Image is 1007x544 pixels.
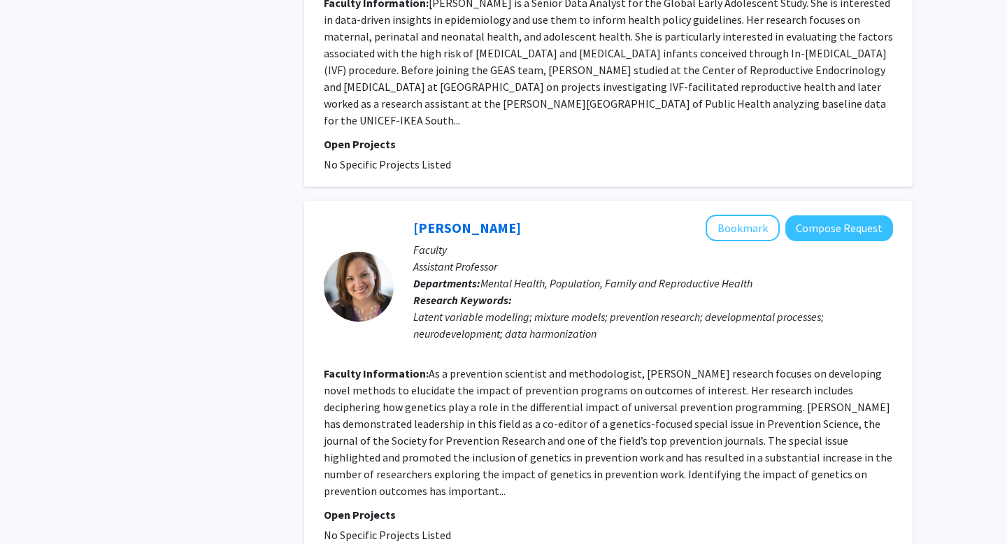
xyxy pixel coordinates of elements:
b: Departments: [413,276,480,290]
b: Faculty Information: [324,366,429,380]
p: Assistant Professor [413,258,893,275]
a: [PERSON_NAME] [413,219,521,236]
fg-read-more: As a prevention scientist and methodologist, [PERSON_NAME] research focuses on developing novel m... [324,366,892,498]
div: Latent variable modeling; mixture models; prevention research; developmental processes; neurodeve... [413,308,893,342]
iframe: Chat [10,481,59,534]
p: Faculty [413,241,893,258]
span: Mental Health, Population, Family and Reproductive Health [480,276,752,290]
p: Open Projects [324,506,893,523]
button: Add Rashelle Musci to Bookmarks [706,215,780,241]
span: No Specific Projects Listed [324,528,451,542]
b: Research Keywords: [413,293,512,307]
button: Compose Request to Rashelle Musci [785,215,893,241]
span: No Specific Projects Listed [324,157,451,171]
p: Open Projects [324,136,893,152]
